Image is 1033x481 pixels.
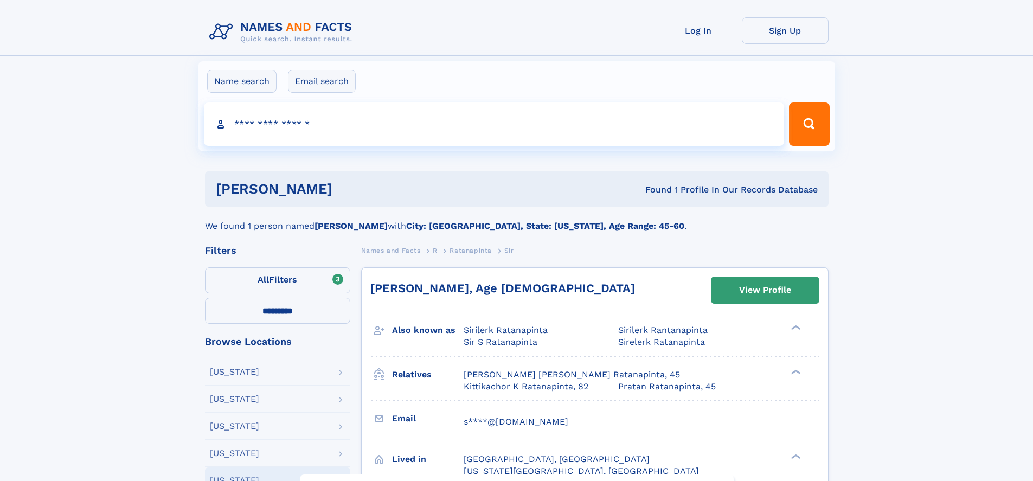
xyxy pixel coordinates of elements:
[207,70,277,93] label: Name search
[258,274,269,285] span: All
[618,337,705,347] span: Sirelerk Ratanapinta
[742,17,829,44] a: Sign Up
[504,247,514,254] span: Sir
[205,267,350,293] label: Filters
[489,184,818,196] div: Found 1 Profile In Our Records Database
[216,182,489,196] h1: [PERSON_NAME]
[788,453,801,460] div: ❯
[788,368,801,375] div: ❯
[392,365,464,384] h3: Relatives
[711,277,819,303] a: View Profile
[433,247,438,254] span: R
[205,337,350,347] div: Browse Locations
[370,281,635,295] a: [PERSON_NAME], Age [DEMOGRAPHIC_DATA]
[464,337,537,347] span: Sir S Ratanapinta
[205,17,361,47] img: Logo Names and Facts
[210,368,259,376] div: [US_STATE]
[464,454,650,464] span: [GEOGRAPHIC_DATA], [GEOGRAPHIC_DATA]
[788,324,801,331] div: ❯
[204,102,785,146] input: search input
[315,221,388,231] b: [PERSON_NAME]
[464,325,548,335] span: Sirilerk Ratanapinta
[789,102,829,146] button: Search Button
[739,278,791,303] div: View Profile
[205,246,350,255] div: Filters
[210,422,259,431] div: [US_STATE]
[406,221,684,231] b: City: [GEOGRAPHIC_DATA], State: [US_STATE], Age Range: 45-60
[361,243,421,257] a: Names and Facts
[392,409,464,428] h3: Email
[392,321,464,339] h3: Also known as
[655,17,742,44] a: Log In
[450,247,492,254] span: Ratanapinta
[433,243,438,257] a: R
[450,243,492,257] a: Ratanapinta
[618,325,708,335] span: Sirilerk Rantanapinta
[210,395,259,403] div: [US_STATE]
[205,207,829,233] div: We found 1 person named with .
[288,70,356,93] label: Email search
[464,466,699,476] span: [US_STATE][GEOGRAPHIC_DATA], [GEOGRAPHIC_DATA]
[392,450,464,469] h3: Lived in
[618,381,716,393] a: Pratan Ratanapinta, 45
[464,369,680,381] a: [PERSON_NAME] [PERSON_NAME] Ratanapinta, 45
[464,381,588,393] a: Kittikachor K Ratanapinta, 82
[210,449,259,458] div: [US_STATE]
